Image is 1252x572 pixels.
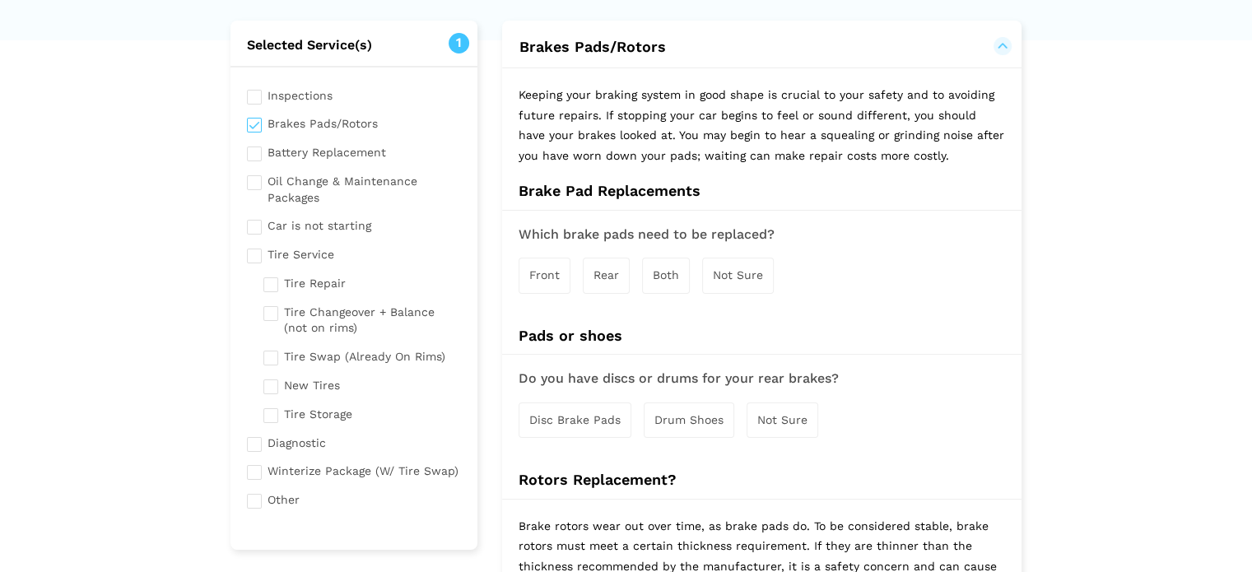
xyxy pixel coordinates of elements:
h3: Do you have discs or drums for your rear brakes? [519,371,1005,386]
h4: Pads or shoes [502,327,1022,345]
h4: Brake Pad Replacements [502,182,1022,200]
span: Rear [593,268,619,281]
span: Not Sure [757,413,808,426]
span: Drum Shoes [654,413,724,426]
span: Disc Brake Pads [529,413,621,426]
span: 1 [449,33,469,53]
p: Keeping your braking system in good shape is crucial to your safety and to avoiding future repair... [502,68,1022,182]
h3: Which brake pads need to be replaced? [519,227,1005,242]
h2: Selected Service(s) [230,37,478,53]
span: Both [653,268,679,281]
button: Brakes Pads/Rotors [519,37,1005,57]
span: Front [529,268,560,281]
span: Not Sure [713,268,763,281]
h4: Rotors Replacement? [502,471,1022,489]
